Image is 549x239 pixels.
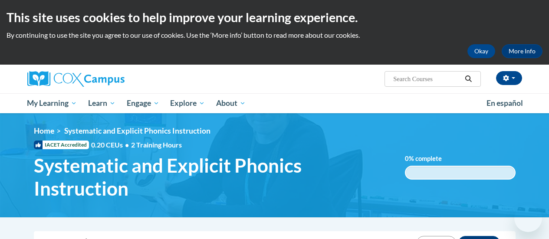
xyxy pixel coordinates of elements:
[34,141,89,149] span: IACET Accredited
[514,204,542,232] iframe: Button to launch messaging window
[502,44,542,58] a: More Info
[121,93,165,113] a: Engage
[7,30,542,40] p: By continuing to use the site you agree to our use of cookies. Use the ‘More info’ button to read...
[210,93,251,113] a: About
[91,140,131,150] span: 0.20 CEUs
[64,126,210,135] span: Systematic and Explicit Phonics Instruction
[405,154,455,164] label: % complete
[216,98,246,108] span: About
[467,44,495,58] button: Okay
[127,98,159,108] span: Engage
[462,74,475,84] button: Search
[481,94,529,112] a: En español
[22,93,83,113] a: My Learning
[34,126,54,135] a: Home
[496,71,522,85] button: Account Settings
[125,141,129,149] span: •
[82,93,121,113] a: Learn
[131,141,182,149] span: 2 Training Hours
[27,71,125,87] img: Cox Campus
[392,74,462,84] input: Search Courses
[27,71,184,87] a: Cox Campus
[170,98,205,108] span: Explore
[487,98,523,108] span: En español
[88,98,115,108] span: Learn
[27,98,77,108] span: My Learning
[405,155,409,162] span: 0
[164,93,210,113] a: Explore
[34,154,392,200] span: Systematic and Explicit Phonics Instruction
[7,9,542,26] h2: This site uses cookies to help improve your learning experience.
[21,93,529,113] div: Main menu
